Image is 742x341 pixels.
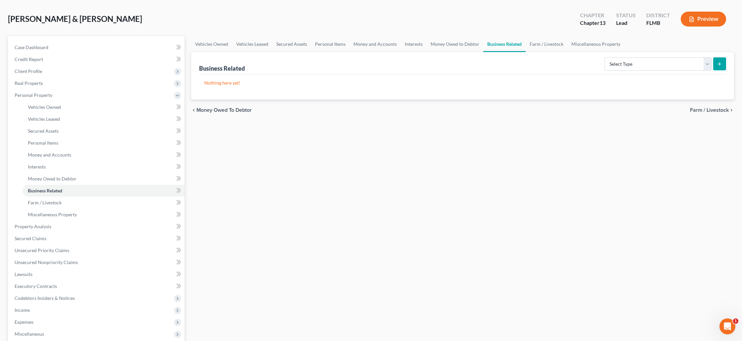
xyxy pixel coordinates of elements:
button: Farm / Livestock chevron_right [690,107,734,113]
a: Unsecured Priority Claims [9,244,185,256]
a: Farm / Livestock [526,36,567,52]
span: Miscellaneous [15,331,44,337]
div: Chapter [580,12,606,19]
span: 1 [733,318,738,324]
a: Vehicles Owned [23,101,185,113]
a: Secured Assets [272,36,311,52]
span: [PERSON_NAME] & [PERSON_NAME] [8,14,142,24]
span: Vehicles Owned [28,104,61,110]
a: Business Related [23,185,185,197]
div: Business Related [199,64,245,72]
span: Interests [28,164,46,170]
a: Secured Assets [23,125,185,137]
span: Credit Report [15,56,43,62]
a: Interests [401,36,427,52]
span: Personal Items [28,140,58,146]
span: Property Analysis [15,224,51,229]
span: Client Profile [15,68,42,74]
span: Secured Claims [15,236,46,241]
a: Credit Report [9,53,185,65]
button: Preview [681,12,726,27]
i: chevron_right [729,107,734,113]
span: Personal Property [15,92,52,98]
a: Miscellaneous Property [23,209,185,221]
span: 13 [600,20,606,26]
a: Personal Items [311,36,349,52]
a: Unsecured Nonpriority Claims [9,256,185,268]
a: Lawsuits [9,268,185,280]
a: Money and Accounts [349,36,401,52]
span: Money Owed to Debtor [28,176,77,181]
button: chevron_left Money Owed to Debtor [191,107,252,113]
span: Unsecured Nonpriority Claims [15,259,78,265]
div: District [646,12,670,19]
span: Farm / Livestock [690,107,729,113]
span: Expenses [15,319,33,325]
span: Income [15,307,30,313]
a: Secured Claims [9,233,185,244]
span: Executory Contracts [15,283,57,289]
span: Business Related [28,188,62,193]
a: Vehicles Owned [191,36,232,52]
a: Business Related [483,36,526,52]
span: Case Dashboard [15,44,48,50]
div: Status [616,12,636,19]
a: Farm / Livestock [23,197,185,209]
span: Secured Assets [28,128,59,134]
span: Vehicles Leased [28,116,60,122]
span: Real Property [15,80,43,86]
i: chevron_left [191,107,196,113]
span: Money Owed to Debtor [196,107,252,113]
a: Vehicles Leased [23,113,185,125]
a: Executory Contracts [9,280,185,292]
a: Vehicles Leased [232,36,272,52]
div: Chapter [580,19,606,27]
a: Money Owed to Debtor [427,36,483,52]
a: Interests [23,161,185,173]
p: Nothing here yet! [204,80,721,86]
span: Miscellaneous Property [28,212,77,217]
a: Case Dashboard [9,41,185,53]
span: Money and Accounts [28,152,71,158]
a: Property Analysis [9,221,185,233]
span: Codebtors Insiders & Notices [15,295,75,301]
a: Miscellaneous Property [567,36,624,52]
iframe: Intercom live chat [719,318,735,334]
span: Lawsuits [15,271,32,277]
a: Money and Accounts [23,149,185,161]
span: Farm / Livestock [28,200,62,205]
div: Lead [616,19,636,27]
div: FLMB [646,19,670,27]
a: Personal Items [23,137,185,149]
a: Money Owed to Debtor [23,173,185,185]
span: Unsecured Priority Claims [15,247,69,253]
